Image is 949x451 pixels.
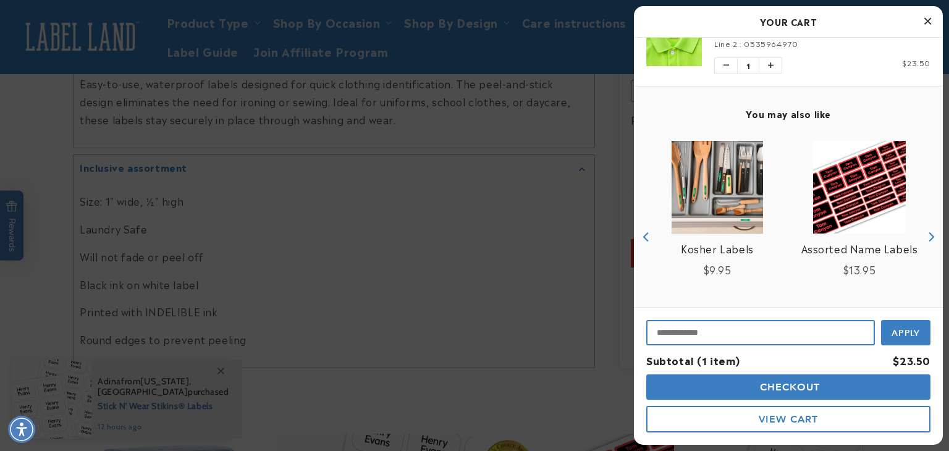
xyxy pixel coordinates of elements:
[714,38,738,49] span: Line 2
[637,228,656,247] button: Previous
[40,14,93,27] h1: Chat with us
[646,374,930,400] button: cart
[646,320,875,345] input: Input Discount
[6,4,107,36] button: Gorgias live chat
[672,141,764,234] img: Kosher Labels - Label Land
[902,57,930,68] span: $23.50
[737,58,759,73] span: 1
[715,58,737,73] button: Decrease quantity of Stick N' Wear Stikins® Labels
[801,240,918,258] a: View Assorted Name Labels
[646,353,740,368] span: Subtotal (1 item)
[681,240,754,258] a: View Kosher Labels
[646,12,930,31] h2: Your Cart
[646,11,702,66] img: Stick N' Wear Stikins® Labels
[646,129,788,345] div: product
[918,12,937,31] button: Close Cart
[843,262,876,277] span: $13.95
[759,58,782,73] button: Increase quantity of Stick N' Wear Stikins® Labels
[788,129,930,345] div: product
[8,416,35,443] div: Accessibility Menu
[740,38,742,49] span: :
[757,381,820,393] span: Checkout
[813,141,906,234] img: Assorted Name Labels - Label Land
[646,108,930,119] h4: You may also like
[646,406,930,432] button: cart
[704,262,732,277] span: $9.95
[892,327,921,339] span: Apply
[881,320,930,345] button: Apply
[744,38,798,49] span: 0535964970
[921,228,940,247] button: Next
[893,352,930,369] div: $23.50
[759,413,818,425] span: View Cart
